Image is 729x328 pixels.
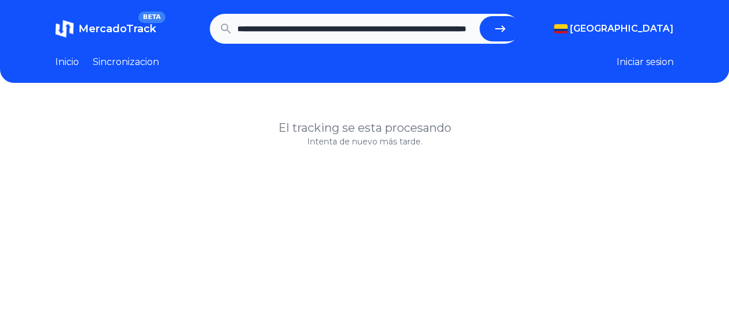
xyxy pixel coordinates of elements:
[55,20,74,38] img: MercadoTrack
[617,55,674,69] button: Iniciar sesion
[554,22,674,36] button: [GEOGRAPHIC_DATA]
[55,55,79,69] a: Inicio
[55,136,674,147] p: Intenta de nuevo más tarde.
[55,120,674,136] h1: El tracking se esta procesando
[138,12,165,23] span: BETA
[570,22,674,36] span: [GEOGRAPHIC_DATA]
[93,55,159,69] a: Sincronizacion
[55,20,156,38] a: MercadoTrackBETA
[554,24,568,33] img: Colombia
[78,22,156,35] span: MercadoTrack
